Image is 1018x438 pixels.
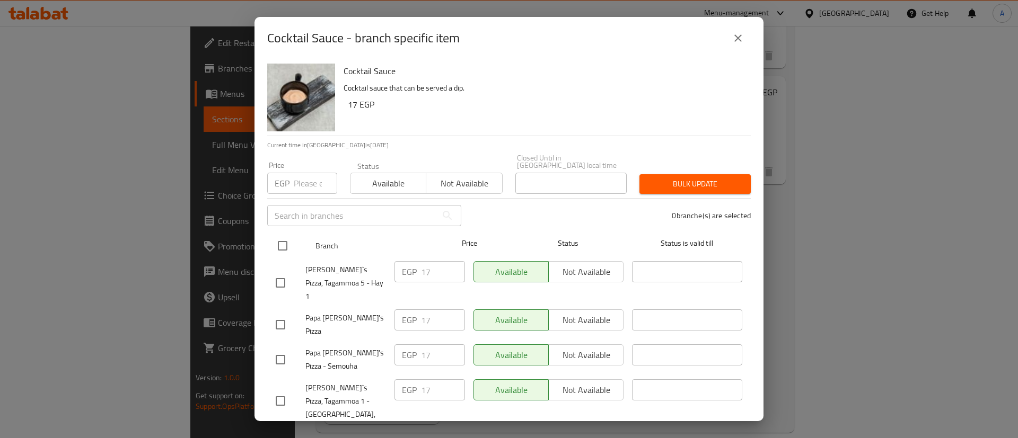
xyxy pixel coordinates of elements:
[315,239,426,253] span: Branch
[267,64,335,131] img: Cocktail Sauce
[402,314,417,326] p: EGP
[421,379,465,400] input: Please enter price
[267,205,437,226] input: Search in branches
[421,309,465,330] input: Please enter price
[426,173,502,194] button: Not available
[725,25,751,51] button: close
[402,383,417,396] p: EGP
[348,97,742,112] h6: 17 EGP
[344,82,742,95] p: Cocktail sauce that can be served a dip.
[305,346,386,373] span: Papa [PERSON_NAME]'s Pizza - Semouha
[434,237,505,250] span: Price
[305,311,386,338] span: Papa [PERSON_NAME]'s Pizza
[402,265,417,278] p: EGP
[513,237,624,250] span: Status
[344,64,742,78] h6: Cocktail Sauce
[350,173,426,194] button: Available
[305,381,386,421] span: [PERSON_NAME]`s Pizza, Tagammoa 1 - [GEOGRAPHIC_DATA],
[672,210,751,221] p: 0 branche(s) are selected
[639,174,751,194] button: Bulk update
[648,177,742,191] span: Bulk update
[267,140,751,150] p: Current time in [GEOGRAPHIC_DATA] is [DATE]
[355,176,422,191] span: Available
[431,176,498,191] span: Not available
[275,177,289,190] p: EGP
[402,348,417,361] p: EGP
[421,344,465,365] input: Please enter price
[305,263,386,303] span: [PERSON_NAME]`s Pizza, Tagammoa 5 - Hay 1
[294,173,337,194] input: Please enter price
[421,261,465,282] input: Please enter price
[632,237,742,250] span: Status is valid till
[267,30,460,47] h2: Cocktail Sauce - branch specific item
